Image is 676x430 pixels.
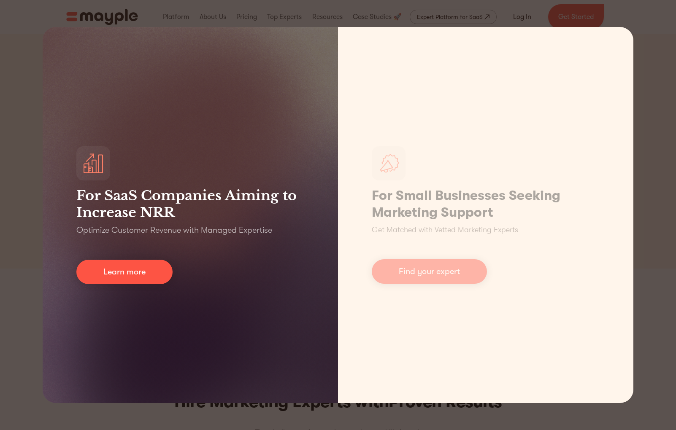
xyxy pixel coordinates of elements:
h3: For SaaS Companies Aiming to Increase NRR [76,187,304,221]
p: Optimize Customer Revenue with Managed Expertise [76,224,272,236]
p: Get Matched with Vetted Marketing Experts [372,224,518,236]
h1: For Small Businesses Seeking Marketing Support [372,187,600,221]
a: Learn more [76,260,173,284]
a: Find your expert [372,259,487,284]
